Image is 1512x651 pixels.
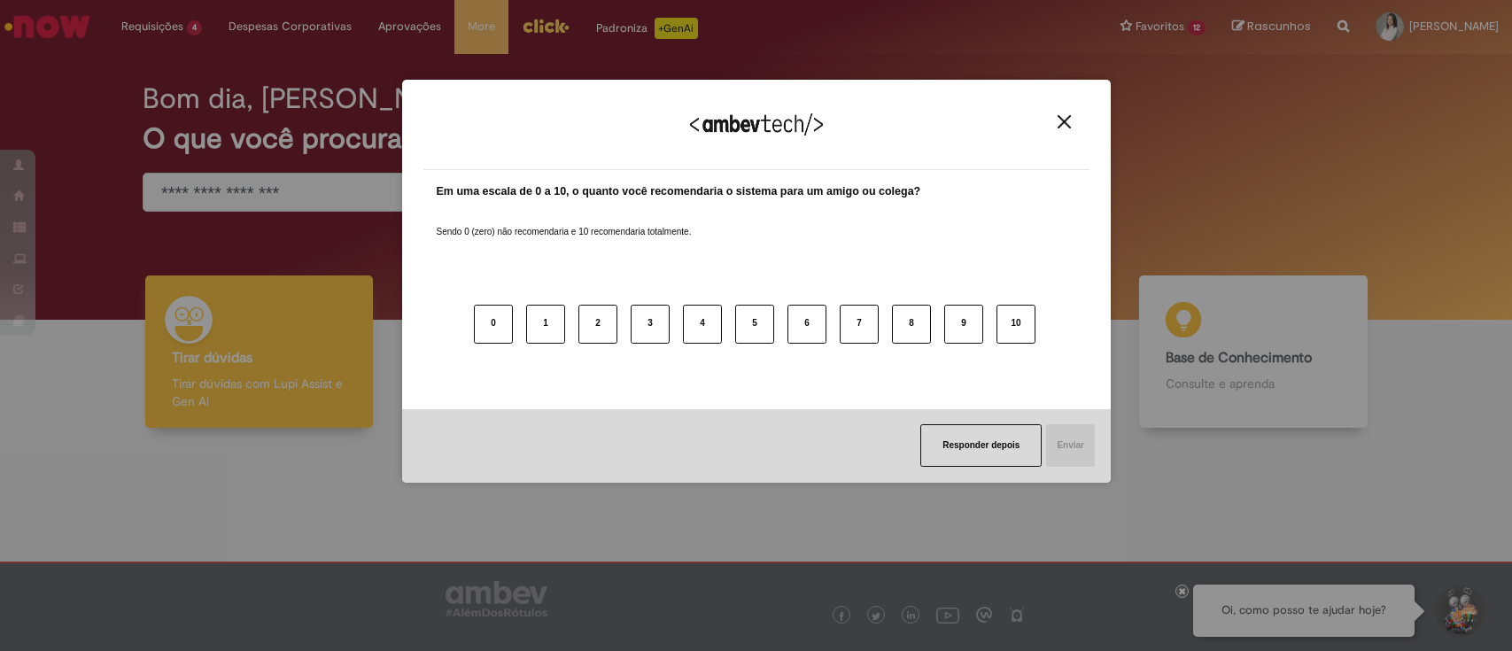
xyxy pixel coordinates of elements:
button: 1 [526,305,565,344]
button: 7 [840,305,879,344]
button: Close [1052,114,1076,129]
img: Close [1058,115,1071,128]
button: 3 [631,305,670,344]
img: Logo Ambevtech [690,113,823,136]
button: 9 [944,305,983,344]
button: 8 [892,305,931,344]
button: 0 [474,305,513,344]
button: 2 [578,305,617,344]
button: 4 [683,305,722,344]
button: Responder depois [920,424,1042,467]
button: 6 [787,305,826,344]
button: 10 [996,305,1035,344]
label: Em uma escala de 0 a 10, o quanto você recomendaria o sistema para um amigo ou colega? [437,183,921,200]
button: 5 [735,305,774,344]
label: Sendo 0 (zero) não recomendaria e 10 recomendaria totalmente. [437,205,692,238]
